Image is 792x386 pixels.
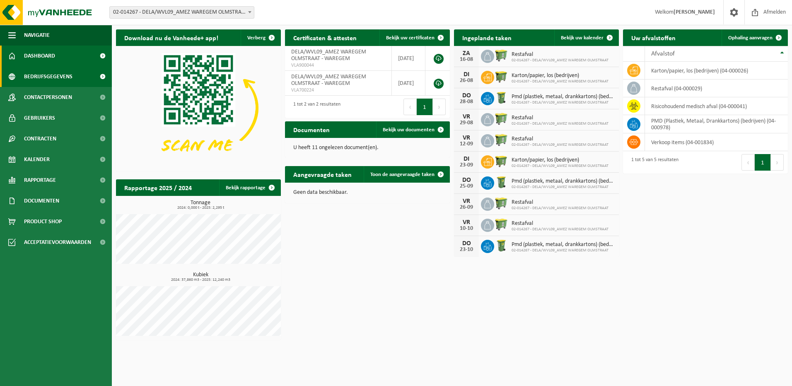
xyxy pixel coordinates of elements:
[291,62,385,69] span: VLA900044
[645,62,788,80] td: karton/papier, los (bedrijven) (04-000026)
[512,121,608,126] span: 02-014267 - DELA/WVL09_AMEZ WAREGEM OLMSTRAAT
[241,29,280,46] button: Verberg
[24,128,56,149] span: Contracten
[417,99,433,115] button: 1
[674,9,715,15] strong: [PERSON_NAME]
[24,25,50,46] span: Navigatie
[512,227,608,232] span: 02-014267 - DELA/WVL09_AMEZ WAREGEM OLMSTRAAT
[494,112,508,126] img: WB-0660-HPE-GN-50
[494,133,508,147] img: WB-0660-HPE-GN-50
[120,278,281,282] span: 2024: 37,860 m3 - 2025: 12,240 m3
[116,29,227,46] h2: Download nu de Vanheede+ app!
[512,115,608,121] span: Restafval
[512,94,615,100] span: Pmd (plastiek, metaal, drankkartons) (bedrijven)
[494,217,508,232] img: WB-0660-HPE-GN-50
[512,206,608,211] span: 02-014267 - DELA/WVL09_AMEZ WAREGEM OLMSTRAAT
[458,205,475,210] div: 26-09
[120,272,281,282] h3: Kubiek
[512,79,608,84] span: 02-014267 - DELA/WVL09_AMEZ WAREGEM OLMSTRAAT
[494,91,508,105] img: WB-0240-HPE-GN-50
[386,35,435,41] span: Bekijk uw certificaten
[458,177,475,183] div: DO
[512,51,608,58] span: Restafval
[512,199,608,206] span: Restafval
[458,57,475,63] div: 16-08
[24,170,56,191] span: Rapportage
[561,35,604,41] span: Bekijk uw kalender
[494,175,508,189] img: WB-0240-HPE-GN-50
[458,141,475,147] div: 12-09
[291,49,366,62] span: DELA/WVL09_AMEZ WAREGEM OLMSTRAAT - WAREGEM
[645,133,788,151] td: verkoop items (04-001834)
[512,100,615,105] span: 02-014267 - DELA/WVL09_AMEZ WAREGEM OLMSTRAAT
[458,78,475,84] div: 26-08
[458,99,475,105] div: 28-08
[370,172,435,177] span: Toon de aangevraagde taken
[24,46,55,66] span: Dashboard
[403,99,417,115] button: Previous
[364,166,449,183] a: Toon de aangevraagde taken
[722,29,787,46] a: Ophaling aanvragen
[120,200,281,210] h3: Tonnage
[291,74,366,87] span: DELA/WVL09_AMEZ WAREGEM OLMSTRAAT - WAREGEM
[24,191,59,211] span: Documenten
[458,71,475,78] div: DI
[458,50,475,57] div: ZA
[728,35,773,41] span: Ophaling aanvragen
[458,156,475,162] div: DI
[247,35,266,41] span: Verberg
[623,29,684,46] h2: Uw afvalstoffen
[741,154,755,171] button: Previous
[494,48,508,63] img: WB-0660-HPE-GN-50
[458,226,475,232] div: 10-10
[458,92,475,99] div: DO
[392,46,425,71] td: [DATE]
[771,154,784,171] button: Next
[512,164,608,169] span: 02-014267 - DELA/WVL09_AMEZ WAREGEM OLMSTRAAT
[24,232,91,253] span: Acceptatievoorwaarden
[285,166,360,182] h2: Aangevraagde taken
[376,121,449,138] a: Bekijk uw documenten
[494,239,508,253] img: WB-0240-HPE-GN-50
[512,142,608,147] span: 02-014267 - DELA/WVL09_AMEZ WAREGEM OLMSTRAAT
[651,51,675,57] span: Afvalstof
[291,87,385,94] span: VLA700224
[116,46,281,170] img: Download de VHEPlus App
[512,220,608,227] span: Restafval
[454,29,520,46] h2: Ingeplande taken
[24,66,72,87] span: Bedrijfsgegevens
[293,145,442,151] p: U heeft 11 ongelezen document(en).
[645,97,788,115] td: risicohoudend medisch afval (04-000041)
[494,154,508,168] img: WB-1100-HPE-GN-50
[24,87,72,108] span: Contactpersonen
[627,153,679,171] div: 1 tot 5 van 5 resultaten
[24,211,62,232] span: Product Shop
[458,120,475,126] div: 29-08
[512,72,608,79] span: Karton/papier, los (bedrijven)
[219,179,280,196] a: Bekijk rapportage
[554,29,618,46] a: Bekijk uw kalender
[458,198,475,205] div: VR
[120,206,281,210] span: 2024: 0,000 t - 2025: 2,295 t
[110,7,254,18] span: 02-014267 - DELA/WVL09_AMEZ WAREGEM OLMSTRAAT - WAREGEM
[512,185,615,190] span: 02-014267 - DELA/WVL09_AMEZ WAREGEM OLMSTRAAT
[293,190,442,195] p: Geen data beschikbaar.
[433,99,446,115] button: Next
[755,154,771,171] button: 1
[645,115,788,133] td: PMD (Plastiek, Metaal, Drankkartons) (bedrijven) (04-000978)
[392,71,425,96] td: [DATE]
[383,127,435,133] span: Bekijk uw documenten
[494,70,508,84] img: WB-1100-HPE-GN-50
[24,108,55,128] span: Gebruikers
[512,241,615,248] span: Pmd (plastiek, metaal, drankkartons) (bedrijven)
[512,178,615,185] span: Pmd (plastiek, metaal, drankkartons) (bedrijven)
[512,58,608,63] span: 02-014267 - DELA/WVL09_AMEZ WAREGEM OLMSTRAAT
[458,162,475,168] div: 23-09
[458,183,475,189] div: 25-09
[512,136,608,142] span: Restafval
[458,240,475,247] div: DO
[458,247,475,253] div: 23-10
[289,98,340,116] div: 1 tot 2 van 2 resultaten
[494,196,508,210] img: WB-0660-HPE-GN-50
[285,29,365,46] h2: Certificaten & attesten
